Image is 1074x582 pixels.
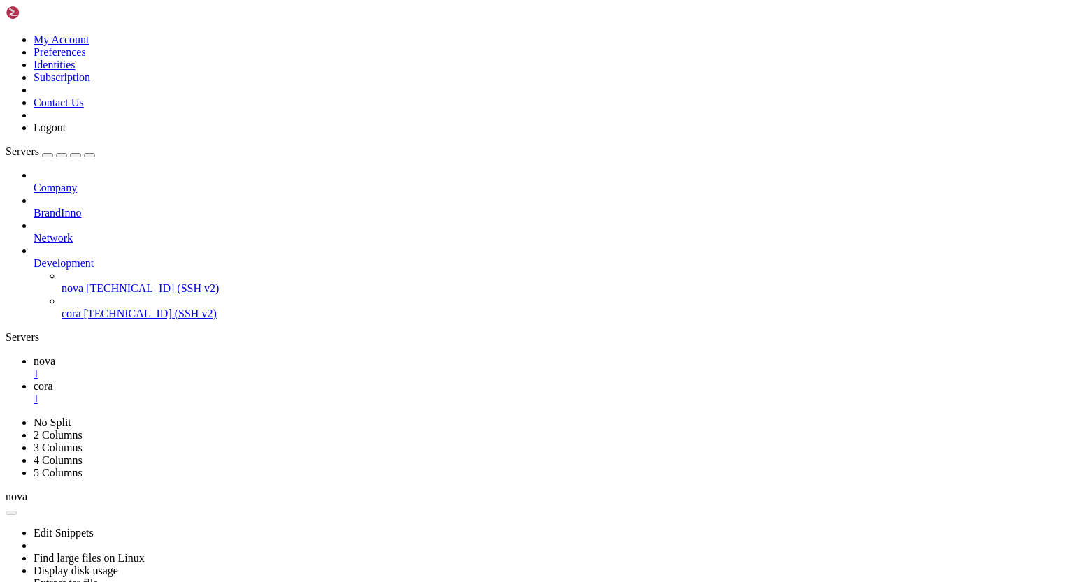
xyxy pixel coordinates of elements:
span: [TECHNICAL_ID] (SSH v2) [84,307,217,319]
span: cora [34,380,53,392]
a: nova [TECHNICAL_ID] (SSH v2) [62,282,1068,295]
a: Logout [34,122,66,133]
a: nova [34,355,1068,380]
span: nova [34,355,55,367]
li: nova [TECHNICAL_ID] (SSH v2) [62,270,1068,295]
a: Company [34,182,1068,194]
a: Find large files on Linux [34,552,145,564]
span: Company [34,182,77,194]
span: Servers [6,145,39,157]
a: Identities [34,59,76,71]
span: Network [34,232,73,244]
a: 5 Columns [34,467,83,479]
a: Servers [6,145,95,157]
a: 4 Columns [34,454,83,466]
a: Edit Snippets [34,527,94,539]
span: cora [62,307,81,319]
a: Subscription [34,71,90,83]
a: Preferences [34,46,86,58]
span: nova [6,490,27,502]
a: 2 Columns [34,429,83,441]
a: Network [34,232,1068,245]
li: Company [34,169,1068,194]
a: cora [34,380,1068,405]
a: 3 Columns [34,442,83,453]
a: Contact Us [34,96,84,108]
a: No Split [34,416,71,428]
li: BrandInno [34,194,1068,219]
span: nova [62,282,83,294]
span: Development [34,257,94,269]
span: BrandInno [34,207,81,219]
a:  [34,393,1068,405]
a: Display disk usage [34,565,118,576]
div: Servers [6,331,1068,344]
li: Development [34,245,1068,320]
a: BrandInno [34,207,1068,219]
img: Shellngn [6,6,86,20]
li: Network [34,219,1068,245]
a: Development [34,257,1068,270]
a:  [34,368,1068,380]
a: cora [TECHNICAL_ID] (SSH v2) [62,307,1068,320]
span: [TECHNICAL_ID] (SSH v2) [86,282,219,294]
a: My Account [34,34,89,45]
li: cora [TECHNICAL_ID] (SSH v2) [62,295,1068,320]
